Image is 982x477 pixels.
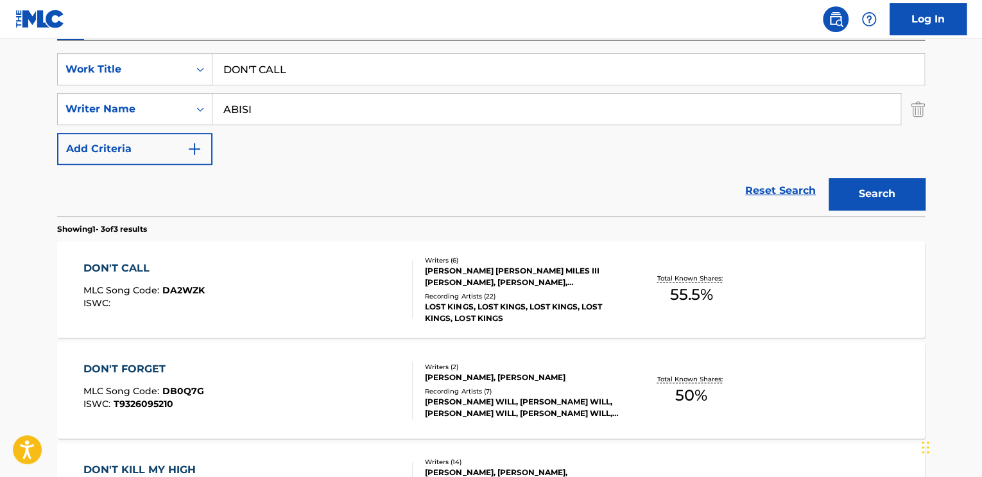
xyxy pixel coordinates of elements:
div: Drag [922,428,929,467]
a: DON'T CALLMLC Song Code:DA2WZKISWC:Writers (6)[PERSON_NAME] [PERSON_NAME] MILES III [PERSON_NAME]... [57,241,925,338]
span: ISWC : [83,297,114,309]
span: MLC Song Code : [83,385,162,397]
iframe: Chat Widget [918,415,982,477]
p: Showing 1 - 3 of 3 results [57,223,147,235]
div: Writers ( 2 ) [425,362,619,372]
img: help [861,12,877,27]
span: DA2WZK [162,284,205,296]
div: LOST KINGS, LOST KINGS, LOST KINGS, LOST KINGS, LOST KINGS [425,301,619,324]
div: Recording Artists ( 22 ) [425,291,619,301]
img: search [828,12,843,27]
a: Reset Search [739,177,822,205]
a: Public Search [823,6,848,32]
img: MLC Logo [15,10,65,28]
div: Help [856,6,882,32]
div: Recording Artists ( 7 ) [425,386,619,396]
button: Search [829,178,925,210]
div: Writers ( 14 ) [425,457,619,467]
div: DON'T FORGET [83,361,204,377]
span: MLC Song Code : [83,284,162,296]
span: T9326095210 [114,398,173,410]
form: Search Form [57,53,925,216]
span: 50 % [675,384,707,407]
p: Total Known Shares: [657,374,725,384]
img: Delete Criterion [911,93,925,125]
div: [PERSON_NAME] [PERSON_NAME] MILES III [PERSON_NAME], [PERSON_NAME], [PERSON_NAME], [PERSON_NAME] [425,265,619,288]
img: 9d2ae6d4665cec9f34b9.svg [187,141,202,157]
div: Writers ( 6 ) [425,256,619,265]
div: [PERSON_NAME], [PERSON_NAME] [425,372,619,383]
button: Add Criteria [57,133,212,165]
p: Total Known Shares: [657,273,725,283]
div: Writer Name [65,101,181,117]
div: DON'T CALL [83,261,205,276]
div: Work Title [65,62,181,77]
span: DB0Q7G [162,385,204,397]
a: DON'T FORGETMLC Song Code:DB0Q7GISWC:T9326095210Writers (2)[PERSON_NAME], [PERSON_NAME]Recording ... [57,342,925,438]
span: 55.5 % [669,283,712,306]
div: [PERSON_NAME] WILL, [PERSON_NAME] WILL, [PERSON_NAME] WILL, [PERSON_NAME] WILL, [PERSON_NAME] WILL [425,396,619,419]
a: Log In [890,3,967,35]
span: ISWC : [83,398,114,410]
